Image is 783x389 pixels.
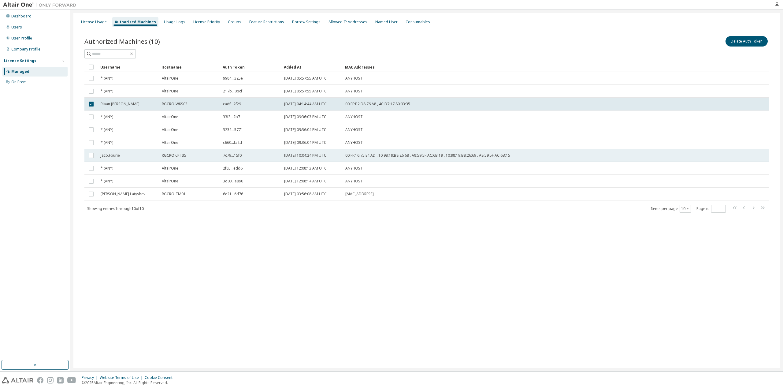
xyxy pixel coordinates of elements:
[162,166,178,171] span: AltairOne
[164,20,185,24] div: Usage Logs
[11,80,27,84] div: On Prem
[101,166,113,171] span: * (ANY)
[249,20,284,24] div: Feature Restrictions
[284,114,326,119] span: [DATE] 09:36:03 PM UTC
[284,192,327,196] span: [DATE] 03:56:08 AM UTC
[162,192,186,196] span: RGCRO-TM01
[228,20,241,24] div: Groups
[162,127,178,132] span: AltairOne
[284,166,327,171] span: [DATE] 12:08:13 AM UTC
[345,140,363,145] span: ANYHOST
[3,2,80,8] img: Altair One
[375,20,398,24] div: Named User
[101,179,113,184] span: * (ANY)
[193,20,220,24] div: License Priority
[223,102,241,107] span: cadf...2f29
[223,127,242,132] span: 3232...577f
[161,62,218,72] div: Hostname
[284,153,326,158] span: [DATE] 10:04:24 PM UTC
[696,205,726,213] span: Page n.
[162,179,178,184] span: AltairOne
[223,76,243,81] span: 9984...325e
[4,58,36,63] div: License Settings
[345,102,410,107] span: 00:FF:B2:D8:76:A8 , 4C:D7:17:80:93:35
[223,140,242,145] span: c660...fa2d
[223,192,243,196] span: 6e21...6d76
[67,377,76,383] img: youtube.svg
[345,89,363,94] span: ANYHOST
[101,140,113,145] span: * (ANY)
[162,140,178,145] span: AltairOne
[223,179,243,184] span: 3d03...e890
[223,62,279,72] div: Auth Token
[81,20,107,24] div: License Usage
[101,192,145,196] span: [PERSON_NAME].Latyshev
[345,62,705,72] div: MAC Addresses
[284,102,327,107] span: [DATE] 04:14:44 AM UTC
[284,127,326,132] span: [DATE] 09:36:04 PM UTC
[223,166,243,171] span: 2f85...edd6
[101,153,120,158] span: Jaco.Fourie
[11,69,29,74] div: Managed
[328,20,367,24] div: Allowed IP Addresses
[47,377,54,383] img: instagram.svg
[725,36,768,47] button: Delete Auth Token
[284,179,327,184] span: [DATE] 12:08:14 AM UTC
[223,153,242,158] span: 7c79...15f0
[345,114,363,119] span: ANYHOST
[162,114,178,119] span: AltairOne
[223,89,242,94] span: 217b...0bcf
[37,377,43,383] img: facebook.svg
[11,47,40,52] div: Company Profile
[345,179,363,184] span: ANYHOST
[292,20,321,24] div: Borrow Settings
[84,37,160,46] span: Authorized Machines (10)
[57,377,64,383] img: linkedin.svg
[345,76,363,81] span: ANYHOST
[345,153,510,158] span: 00:FF:16:75:E4:AD , 10:98:19:B8:26:68 , A8:59:5F:AC:6B:19 , 10:98:19:B8:26:69 , A8:59:5F:AC:6B:15
[11,14,32,19] div: Dashboard
[162,76,178,81] span: AltairOne
[145,375,176,380] div: Cookie Consent
[345,127,363,132] span: ANYHOST
[345,166,363,171] span: ANYHOST
[100,62,157,72] div: Username
[284,76,327,81] span: [DATE] 05:57:55 AM UTC
[11,25,22,30] div: Users
[101,89,113,94] span: * (ANY)
[101,102,139,107] span: Riaan.[PERSON_NAME]
[162,102,187,107] span: RGCRO-WKS03
[284,89,327,94] span: [DATE] 05:57:55 AM UTC
[2,377,33,383] img: altair_logo.svg
[101,127,113,132] span: * (ANY)
[681,206,689,211] button: 10
[101,114,113,119] span: * (ANY)
[100,375,145,380] div: Website Terms of Use
[11,36,32,41] div: User Profile
[284,140,326,145] span: [DATE] 09:36:04 PM UTC
[101,76,113,81] span: * (ANY)
[223,114,242,119] span: 33f3...2b71
[406,20,430,24] div: Consumables
[82,375,100,380] div: Privacy
[87,206,144,211] span: Showing entries 1 through 10 of 10
[82,380,176,385] p: © 2025 Altair Engineering, Inc. All Rights Reserved.
[115,20,156,24] div: Authorized Machines
[284,62,340,72] div: Added At
[162,89,178,94] span: AltairOne
[162,153,186,158] span: RGCRO-LPT35
[651,205,691,213] span: Items per page
[345,192,374,196] span: [MAC_ADDRESS]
